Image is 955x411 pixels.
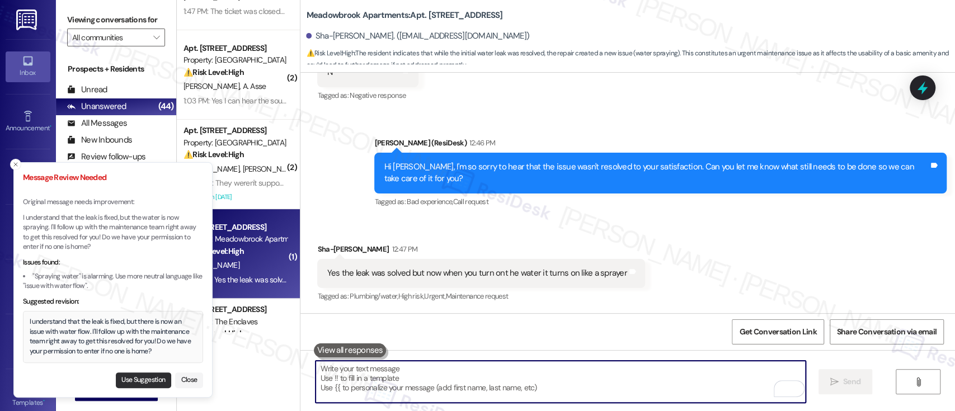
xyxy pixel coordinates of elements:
span: High risk , [398,291,425,301]
div: Apt. [STREET_ADDRESS] [184,221,287,233]
span: • [50,122,51,130]
div: Hi [PERSON_NAME], I'm so sorry to hear that the issue wasn't resolved to your satisfaction. Can y... [384,161,929,185]
strong: ⚠️ Risk Level: High [184,67,244,77]
div: [PERSON_NAME] (ResiDesk) [374,137,947,153]
div: Tagged as: [317,288,644,304]
strong: ⚠️ Risk Level: High [184,246,244,256]
a: Site Visit • [6,162,50,192]
span: Negative response [350,91,406,100]
div: Apt. [STREET_ADDRESS] [184,125,287,136]
button: Share Conversation via email [830,319,944,344]
div: I understand that the leak is fixed, but there is now an issue with water flow. I'll follow up wi... [30,317,197,356]
div: Sha-[PERSON_NAME] [317,243,644,259]
div: Property: The Enclaves [184,316,287,328]
span: [PERSON_NAME] [184,81,243,91]
span: Share Conversation via email [837,326,937,338]
div: 12:46 PM [467,137,496,149]
div: Property: [GEOGRAPHIC_DATA] [184,137,287,149]
span: A. Asse [243,81,266,91]
div: Yes the leak was solved but now when you turn ont he water it turns on like a sprayer [327,267,627,279]
input: All communities [72,29,147,46]
label: Viewing conversations for [67,11,165,29]
div: Archived on [DATE] [182,190,288,204]
div: Property: [GEOGRAPHIC_DATA] [184,54,287,66]
a: Leads [6,327,50,357]
div: Property: Meadowbrook Apartments [184,233,287,245]
div: 12:47 PM [389,243,417,255]
button: Get Conversation Link [732,319,824,344]
span: Urgent , [424,291,445,301]
button: Close toast [10,159,21,170]
div: (44) [155,98,176,115]
div: Suggested revision: [23,297,203,307]
div: New Inbounds [67,134,132,146]
div: Sha-[PERSON_NAME]. ([EMAIL_ADDRESS][DOMAIN_NAME]) [306,30,529,42]
div: Review follow-ups [67,151,145,163]
div: Apt. [STREET_ADDRESS] [184,42,287,54]
div: Tagged as: [374,193,947,210]
span: • [43,397,45,405]
span: [PERSON_NAME] [184,164,243,174]
button: Send [818,369,873,394]
p: I understand that the leak is fixed, but the water is now spraying. I'll follow up with the maint... [23,213,203,252]
strong: ⚠️ Risk Level: High [184,328,244,338]
span: Bad experience , [407,197,453,206]
strong: ⚠️ Risk Level: High [306,49,354,58]
span: Send [843,376,860,388]
div: Apt. [STREET_ADDRESS] [184,304,287,315]
img: ResiDesk Logo [16,10,39,30]
div: All Messages [67,117,127,129]
span: [PERSON_NAME] [243,164,299,174]
div: Unanswered [67,101,126,112]
b: Meadowbrook Apartments: Apt. [STREET_ADDRESS] [306,10,502,21]
p: Original message needs improvement: [23,197,203,207]
h3: Message Review Needed [23,172,203,183]
span: Plumbing/water , [350,291,398,301]
strong: ⚠️ Risk Level: High [184,149,244,159]
div: Unread [67,84,107,96]
i:  [914,377,922,386]
div: N [327,67,332,78]
a: Insights • [6,216,50,247]
div: 1:47 PM: The ticket was closed? The water isn't fixed [184,6,350,16]
div: 1:03 PM: Yes I can hear the sound but they're not lightning, It's been like a week since. Gas [184,96,471,106]
a: Buildings [6,271,50,301]
a: Inbox [6,51,50,82]
i:  [830,377,839,386]
span: Get Conversation Link [739,326,816,338]
span: : The resident indicates that while the initial water leak was resolved, the repair created a new... [306,48,955,72]
button: Use Suggestion [116,372,171,388]
i:  [153,33,159,42]
div: Tagged as: [317,87,418,103]
li: "Spraying water" is alarming. Use more neutral language like "issue with water flow". [23,272,203,291]
div: Issues found: [23,258,203,268]
div: Prospects + Residents [56,63,176,75]
button: Close [175,372,203,388]
textarea: To enrich screen reader interactions, please activate Accessibility in Grammarly extension settings [316,361,805,403]
span: Maintenance request [446,291,509,301]
span: Call request [453,197,488,206]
